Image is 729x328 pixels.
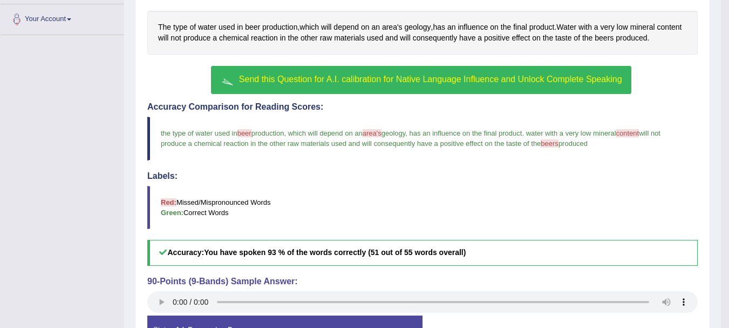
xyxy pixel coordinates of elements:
[237,129,251,137] span: beer
[363,129,381,137] span: area's
[595,32,614,44] span: Click to see word definition
[405,22,431,33] span: Click to see word definition
[657,22,682,33] span: Click to see word definition
[158,22,171,33] span: Click to see word definition
[555,32,571,44] span: Click to see word definition
[382,22,403,33] span: Click to see word definition
[189,22,196,33] span: Click to see word definition
[371,22,380,33] span: Click to see word definition
[161,209,183,217] b: Green:
[183,32,211,44] span: Click to see word definition
[459,32,475,44] span: Click to see word definition
[158,32,168,44] span: Click to see word definition
[616,32,647,44] span: Click to see word definition
[173,22,187,33] span: Click to see word definition
[526,129,616,137] span: water with a very low mineral
[147,277,698,286] h4: 90-Points (9-Bands) Sample Answer:
[541,139,558,148] span: beers
[239,75,622,84] span: Send this Question for A.I. calibration for Native Language Influence and Unlock Complete Speaking
[204,248,466,257] b: You have spoken 93 % of the words correctly (51 out of 55 words overall)
[513,22,527,33] span: Click to see word definition
[385,32,398,44] span: Click to see word definition
[299,22,319,33] span: Click to see word definition
[262,22,297,33] span: Click to see word definition
[381,129,406,137] span: geology
[478,32,482,44] span: Click to see word definition
[558,139,588,148] span: produced
[171,32,181,44] span: Click to see word definition
[280,32,286,44] span: Click to see word definition
[501,22,511,33] span: Click to see word definition
[213,32,217,44] span: Click to see word definition
[582,32,592,44] span: Click to see word definition
[458,22,488,33] span: Click to see word definition
[219,22,235,33] span: Click to see word definition
[147,171,698,181] h4: Labels:
[512,32,530,44] span: Click to see word definition
[161,198,176,206] b: Red:
[161,129,237,137] span: the type of water used in
[147,186,698,229] blockquote: Missed/Mispronounced Words Correct Words
[405,129,407,137] span: ,
[147,240,698,265] h5: Accuracy:
[301,32,318,44] span: Click to see word definition
[147,11,698,55] div: , , . .
[321,22,331,33] span: Click to see word definition
[601,22,615,33] span: Click to see word definition
[288,32,298,44] span: Click to see word definition
[320,32,332,44] span: Click to see word definition
[433,22,445,33] span: Click to see word definition
[147,102,698,112] h4: Accuracy Comparison for Reading Scores:
[490,22,499,33] span: Click to see word definition
[529,22,555,33] span: Click to see word definition
[556,22,576,33] span: Click to see word definition
[1,4,124,31] a: Your Account
[288,129,363,137] span: which will depend on an
[617,22,628,33] span: Click to see word definition
[219,32,249,44] span: Click to see word definition
[410,129,522,137] span: has an influence on the final product
[532,32,541,44] span: Click to see word definition
[413,32,458,44] span: Click to see word definition
[522,129,524,137] span: .
[543,32,553,44] span: Click to see word definition
[237,22,243,33] span: Click to see word definition
[574,32,580,44] span: Click to see word definition
[361,22,370,33] span: Click to see word definition
[447,22,456,33] span: Click to see word definition
[251,32,278,44] span: Click to see word definition
[578,22,592,33] span: Click to see word definition
[594,22,598,33] span: Click to see word definition
[198,22,216,33] span: Click to see word definition
[630,22,655,33] span: Click to see word definition
[616,129,639,137] span: content
[211,66,631,94] button: Send this Question for A.I. calibration for Native Language Influence and Unlock Complete Speaking
[484,32,509,44] span: Click to see word definition
[367,32,383,44] span: Click to see word definition
[334,32,365,44] span: Click to see word definition
[284,129,286,137] span: ,
[333,22,359,33] span: Click to see word definition
[251,129,284,137] span: production
[400,32,410,44] span: Click to see word definition
[245,22,260,33] span: Click to see word definition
